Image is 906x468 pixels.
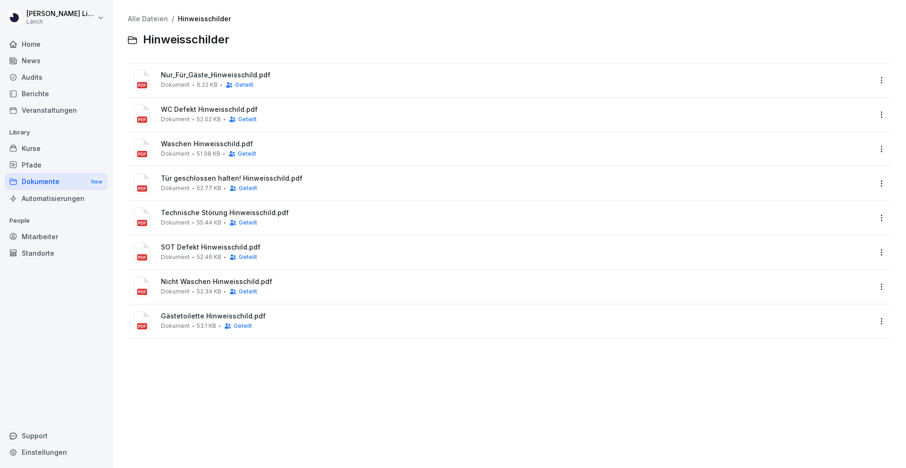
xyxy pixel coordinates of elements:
span: 6.22 KB [197,82,218,88]
span: Geteilt [234,323,252,329]
p: People [5,213,108,228]
span: 52.46 KB [197,254,221,260]
span: Nur_Für_Gäste_Hinweisschild.pdf [161,71,871,79]
p: Library [5,125,108,140]
a: Alle Dateien [128,15,168,23]
span: Waschen Hinweisschild.pdf [161,140,871,148]
span: Hinweisschilder [143,33,229,47]
span: WC Defekt Hinweisschild.pdf [161,106,871,114]
span: Tür geschlossen halten! Hinweisschild.pdf [161,175,871,183]
span: 52.77 KB [197,185,221,192]
span: Geteilt [238,116,257,123]
span: Dokument [161,185,190,192]
span: Dokument [161,288,190,295]
a: News [5,52,108,69]
a: Home [5,36,108,52]
a: Kurse [5,140,108,157]
span: Dokument [161,254,190,260]
div: Dokumente [5,173,108,191]
span: Geteilt [239,219,257,226]
span: Dokument [161,323,190,329]
span: Dokument [161,219,190,226]
span: Dokument [161,150,190,157]
span: 55.44 KB [197,219,221,226]
span: Geteilt [239,254,257,260]
span: Geteilt [239,288,257,295]
a: Hinweisschilder [178,15,231,23]
span: 52.34 KB [197,288,221,295]
a: Einstellungen [5,444,108,460]
span: Geteilt [239,185,257,192]
span: Nicht Waschen Hinweisschild.pdf [161,278,871,286]
p: Lanch [26,18,95,25]
a: Audits [5,69,108,85]
a: Berichte [5,85,108,102]
span: Geteilt [235,82,253,88]
a: Pfade [5,157,108,173]
a: DokumenteNew [5,173,108,191]
span: Dokument [161,82,190,88]
span: Geteilt [238,150,256,157]
a: Mitarbeiter [5,228,108,245]
span: Gästetoilette Hinweisschild.pdf [161,312,871,320]
span: Dokument [161,116,190,123]
span: SOT Defekt Hinweisschild.pdf [161,243,871,251]
a: Standorte [5,245,108,261]
span: 53.1 KB [197,323,216,329]
span: 51.98 KB [197,150,220,157]
a: Veranstaltungen [5,102,108,118]
div: Support [5,427,108,444]
span: Technische Störung Hinweisschild.pdf [161,209,871,217]
p: [PERSON_NAME] Link [26,10,95,18]
span: / [172,15,174,23]
div: New [89,176,105,187]
a: Automatisierungen [5,190,108,207]
span: 52.02 KB [197,116,221,123]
